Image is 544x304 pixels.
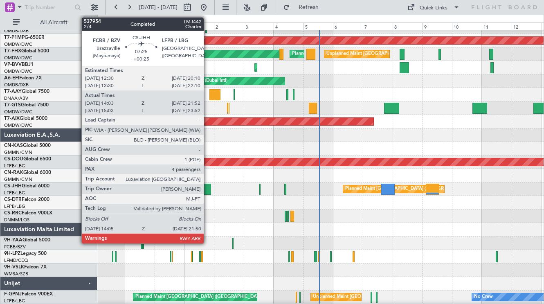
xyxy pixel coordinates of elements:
[4,271,28,277] a: WMSA/SZB
[4,49,21,54] span: T7-FHX
[474,291,493,303] div: No Crew
[4,49,49,54] a: T7-FHXGlobal 5000
[4,238,50,243] a: 9H-YAAGlobal 5000
[4,62,34,67] a: VP-BVVBBJ1
[482,23,512,30] div: 11
[326,48,447,60] div: Unplanned Maint [GEOGRAPHIC_DATA] (Al Maktoum Intl)
[139,4,178,11] span: [DATE] - [DATE]
[4,176,32,182] a: GMMN/CMN
[4,149,32,155] a: GMMN/CMN
[292,5,326,10] span: Refresh
[4,197,22,202] span: CS-DTR
[4,35,25,40] span: T7-P1MP
[76,115,157,128] div: Planned Maint Dubai (Al Maktoum Intl)
[155,23,184,30] div: 30
[4,89,22,94] span: T7-AAY
[4,244,26,250] a: FCBB/BZV
[4,292,22,297] span: F-GPNJ
[99,16,113,23] div: [DATE]
[4,76,42,81] a: A6-EFIFalcon 7X
[25,1,72,14] input: Trip Number
[4,76,19,81] span: A6-EFI
[4,163,25,169] a: LFPB/LBG
[420,4,447,12] div: Quick Links
[4,103,49,108] a: T7-GTSGlobal 7500
[4,298,25,304] a: LFPB/LBG
[4,292,53,297] a: F-GPNJFalcon 900EX
[4,116,47,121] a: T7-AIXGlobal 5000
[333,23,363,30] div: 6
[313,291,447,303] div: Unplanned Maint [GEOGRAPHIC_DATA] ([GEOGRAPHIC_DATA])
[4,157,23,162] span: CS-DOU
[4,184,49,189] a: CS-JHHGlobal 6000
[4,170,51,175] a: CN-RAKGlobal 6000
[423,23,452,30] div: 9
[4,122,32,128] a: OMDW/DWC
[4,89,49,94] a: T7-AAYGlobal 7500
[303,23,333,30] div: 5
[4,157,51,162] a: CS-DOUGlobal 6500
[4,68,32,74] a: OMDW/DWC
[95,23,125,30] div: 28
[292,48,388,60] div: Planned Maint [GEOGRAPHIC_DATA] (Seletar)
[4,203,25,209] a: LFPB/LBG
[125,23,155,30] div: 29
[4,217,29,223] a: DNMM/LOS
[4,211,22,216] span: CS-RRC
[363,23,393,30] div: 7
[4,211,52,216] a: CS-RRCFalcon 900LX
[512,23,542,30] div: 12
[4,116,20,121] span: T7-AIX
[4,28,29,34] a: OMDB/DXB
[194,102,275,114] div: Planned Maint Dubai (Al Maktoum Intl)
[244,23,274,30] div: 3
[4,251,47,256] a: 9H-LPZLegacy 500
[185,16,199,23] div: [DATE]
[345,183,474,195] div: Planned Maint [GEOGRAPHIC_DATA] ([GEOGRAPHIC_DATA])
[4,170,23,175] span: CN-RAK
[4,35,45,40] a: T7-P1MPG-650ER
[214,23,244,30] div: 2
[274,23,303,30] div: 4
[4,109,32,115] a: OMDW/DWC
[135,291,264,303] div: Planned Maint [GEOGRAPHIC_DATA] ([GEOGRAPHIC_DATA])
[184,23,214,30] div: 1
[4,143,23,148] span: CN-KAS
[452,23,482,30] div: 10
[4,41,32,47] a: OMDW/DWC
[4,103,21,108] span: T7-GTS
[21,20,86,25] span: All Aircraft
[393,23,423,30] div: 8
[279,1,328,14] button: Refresh
[403,1,464,14] button: Quick Links
[4,265,24,270] span: 9H-VSLK
[4,95,28,101] a: DNAA/ABV
[4,238,22,243] span: 9H-YAA
[4,257,28,263] a: LFMD/CEQ
[4,184,22,189] span: CS-JHH
[9,16,89,29] button: All Aircraft
[4,251,20,256] span: 9H-LPZ
[4,197,49,202] a: CS-DTRFalcon 2000
[4,62,22,67] span: VP-BVV
[132,75,227,87] div: AOG Maint [GEOGRAPHIC_DATA] (Dubai Intl)
[4,82,29,88] a: OMDB/DXB
[4,265,47,270] a: 9H-VSLKFalcon 7X
[4,143,51,148] a: CN-KASGlobal 5000
[4,190,25,196] a: LFPB/LBG
[4,55,32,61] a: OMDW/DWC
